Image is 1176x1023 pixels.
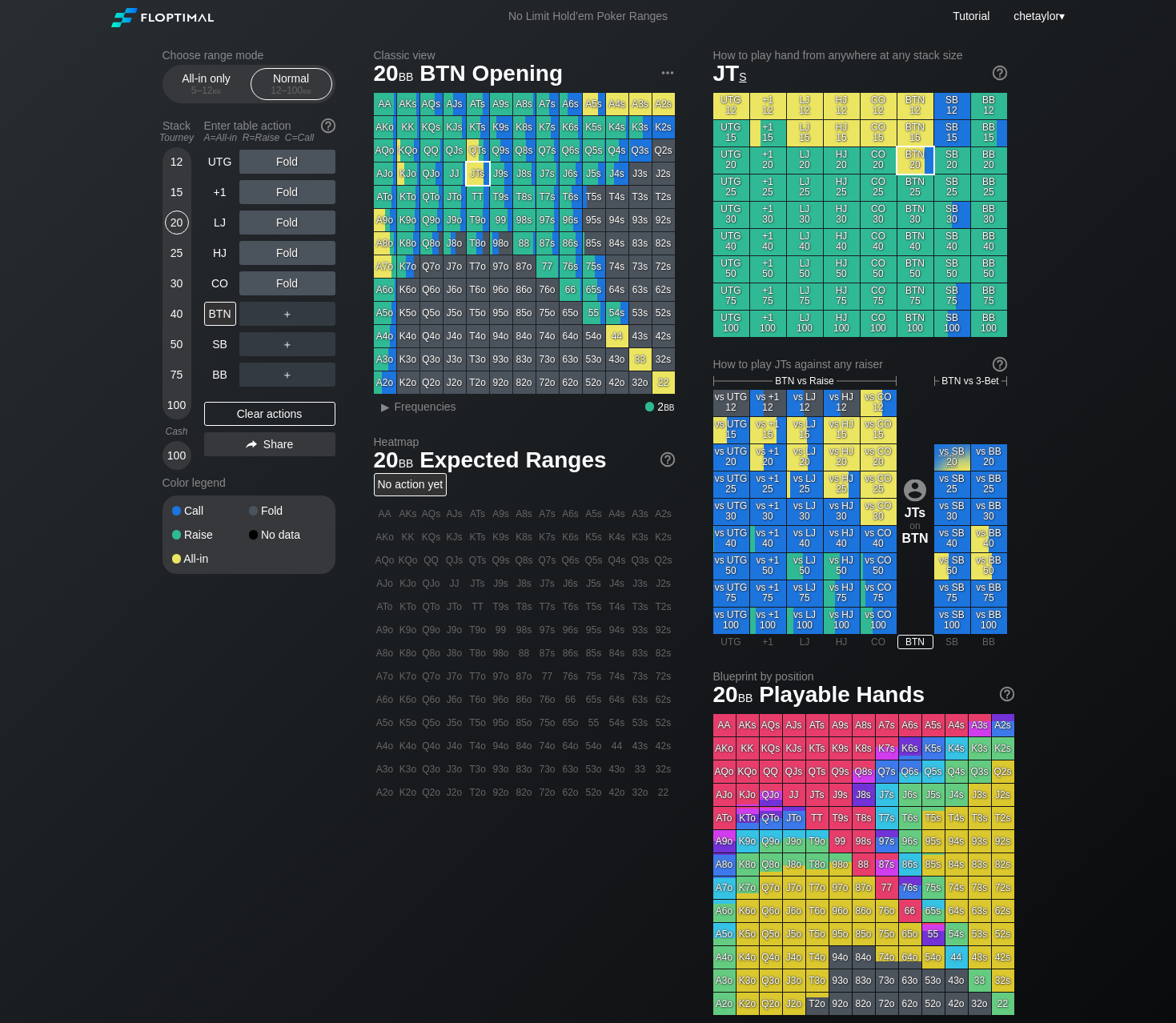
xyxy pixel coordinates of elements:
[467,209,489,231] div: T9o
[652,186,675,208] div: T2s
[583,93,605,115] div: A5s
[467,348,489,371] div: T3o
[583,139,605,162] div: Q5s
[560,232,582,255] div: 86s
[897,311,933,337] div: BTN 100
[490,93,512,115] div: A9s
[583,279,605,301] div: 65s
[172,553,249,564] div: All-in
[204,211,236,235] div: LJ
[417,62,565,88] span: BTN Opening
[165,211,189,235] div: 20
[513,209,536,231] div: 98s
[560,139,582,162] div: Q6s
[397,139,419,162] div: KQo
[861,175,897,201] div: CO 25
[513,232,536,255] div: 88
[536,116,559,138] div: K7s
[787,229,823,255] div: LJ 40
[397,232,419,255] div: K8o
[397,371,419,394] div: K2o
[165,443,189,467] div: 100
[971,283,1007,310] div: BB 75
[397,302,419,324] div: K5o
[397,186,419,208] div: KTo
[606,209,628,231] div: 94s
[934,283,970,310] div: SB 75
[652,93,675,115] div: A2s
[420,279,443,301] div: Q6o
[583,209,605,231] div: 95s
[397,93,419,115] div: AKs
[467,325,489,347] div: T4o
[467,139,489,162] div: QTs
[163,49,335,62] h2: Choose range mode
[652,209,675,231] div: 92s
[399,66,414,84] span: bb
[824,283,860,310] div: HJ 75
[934,202,970,228] div: SB 30
[536,279,559,301] div: 76o
[444,279,466,301] div: J6o
[420,325,443,347] div: Q4o
[513,325,536,347] div: 84o
[467,255,489,278] div: T7o
[420,162,443,185] div: QJo
[652,116,675,138] div: K2s
[374,232,396,255] div: A8o
[629,232,652,255] div: 83s
[629,162,652,185] div: J3s
[606,279,628,301] div: 64s
[897,283,933,310] div: BTN 75
[824,256,860,283] div: HJ 50
[303,85,311,96] span: bb
[934,120,970,146] div: SB 15
[173,85,240,96] div: 5 – 12
[444,232,466,255] div: J8o
[246,440,257,449] img: share.864f2f62.svg
[998,685,1016,703] img: help.32db89a4.svg
[374,371,396,394] div: A2o
[249,505,326,516] div: Fold
[971,147,1007,174] div: BB 20
[204,271,236,295] div: CO
[239,211,335,235] div: Fold
[420,302,443,324] div: Q5o
[861,283,897,310] div: CO 75
[560,209,582,231] div: 96s
[490,232,512,255] div: 98o
[560,116,582,138] div: K6s
[444,93,466,115] div: AJs
[971,202,1007,228] div: BB 30
[374,302,396,324] div: A5o
[861,120,897,146] div: CO 15
[897,202,933,228] div: BTN 30
[444,116,466,138] div: KJs
[420,139,443,162] div: QQ
[374,255,396,278] div: A7o
[629,325,652,347] div: 43s
[652,255,675,278] div: 72s
[583,162,605,185] div: J5s
[444,302,466,324] div: J5o
[513,348,536,371] div: 83o
[652,232,675,255] div: 82s
[739,66,746,84] span: s
[583,232,605,255] div: 85s
[239,302,335,326] div: ＋
[170,69,243,99] div: All-in only
[713,120,749,146] div: UTG 15
[420,371,443,394] div: Q2o
[750,283,786,310] div: +1 75
[536,209,559,231] div: 97s
[513,302,536,324] div: 85o
[172,529,249,540] div: Raise
[750,256,786,283] div: +1 50
[536,302,559,324] div: 75o
[239,241,335,265] div: Fold
[165,241,189,265] div: 25
[713,311,749,337] div: UTG 100
[420,116,443,138] div: KQs
[374,116,396,138] div: AKo
[165,271,189,295] div: 30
